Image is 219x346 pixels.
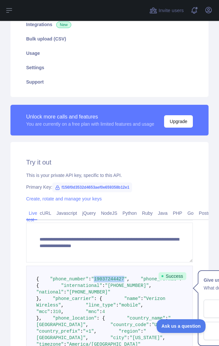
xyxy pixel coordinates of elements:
[141,276,179,282] span: "phone_format"
[119,303,141,308] span: "mobile"
[86,322,88,327] span: ,
[99,309,102,314] span: :
[53,309,61,314] span: 310
[18,75,201,89] a: Support
[64,290,66,295] span: :
[110,322,149,327] span: "country_code"
[36,309,50,314] span: "mcc"
[50,309,53,314] span: :
[157,319,206,333] iframe: Toggle Customer Support
[26,208,37,225] a: Live test
[141,303,143,308] span: ,
[120,208,140,218] a: Python
[26,196,102,201] a: Create, rotate and manage your keys
[141,329,143,334] span: :
[141,296,143,301] span: :
[102,283,105,288] span: :
[97,316,105,321] span: : {
[89,276,91,282] span: :
[53,296,94,301] span: "phone_carrier"
[26,172,193,179] div: This is your private API key, specific to this API.
[86,309,99,314] span: "mnc"
[149,283,151,288] span: ,
[116,303,119,308] span: :
[36,329,80,334] span: "country_prefix"
[52,182,132,192] span: f156f0d3532d4653aef0e659358b12e1
[170,208,185,218] a: PHP
[66,290,110,295] span: "[PHONE_NUMBER]"
[50,276,89,282] span: "phone_number"
[163,335,165,340] span: ,
[61,303,64,308] span: ,
[152,322,163,327] span: "US"
[159,7,184,14] span: Invite users
[110,335,127,340] span: "city"
[36,276,39,282] span: {
[26,113,154,121] div: Unlock more calls and features
[149,322,151,327] span: :
[148,5,185,16] button: Invite users
[155,208,170,218] a: Java
[119,329,141,334] span: "region"
[164,115,193,128] button: Upgrade
[83,329,94,334] span: "+1"
[26,121,154,127] div: You are currently on a free plan with limited features and usage
[139,208,155,218] a: Ruby
[91,276,127,282] span: "19037244427"
[105,283,149,288] span: "[PHONE_NUMBER]"
[127,276,129,282] span: ,
[94,329,96,334] span: ,
[53,316,96,321] span: "phone_location"
[18,60,201,75] a: Settings
[18,17,201,32] a: Integrations New
[54,208,80,218] a: Javascript
[36,316,42,321] span: },
[159,272,186,280] span: Success
[26,158,193,167] h2: Try it out
[124,296,141,301] span: "name"
[185,208,196,218] a: Go
[127,316,165,321] span: "country_name"
[94,296,102,301] span: : {
[36,296,42,301] span: },
[130,335,163,340] span: "[US_STATE]"
[80,329,83,334] span: :
[102,309,105,314] span: 4
[26,184,193,190] div: Primary Key:
[18,32,201,46] a: Bulk upload (CSV)
[98,208,120,218] a: NodeJS
[165,316,168,321] span: :
[18,46,201,60] a: Usage
[37,208,54,218] a: cURL
[61,309,64,314] span: ,
[127,335,129,340] span: :
[86,303,116,308] span: "line_type"
[61,283,102,288] span: "international"
[86,335,88,340] span: ,
[36,290,64,295] span: "national"
[56,22,71,28] span: New
[80,208,98,218] a: jQuery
